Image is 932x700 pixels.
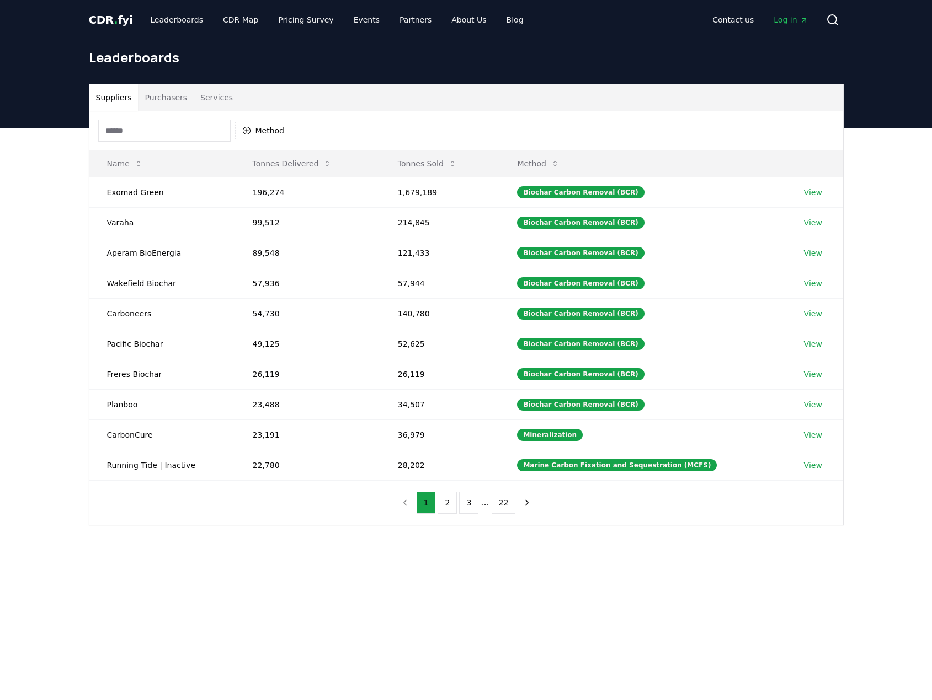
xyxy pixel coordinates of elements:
td: 28,202 [380,450,500,480]
td: 34,507 [380,389,500,419]
button: Purchasers [138,84,194,111]
span: . [114,13,118,26]
td: Pacific Biochar [89,329,235,359]
td: Freres Biochar [89,359,235,389]
button: 2 [438,492,457,514]
div: Biochar Carbon Removal (BCR) [517,186,644,198]
td: 54,730 [235,298,380,329]
button: Name [98,153,152,175]
nav: Main [141,10,532,30]
span: CDR fyi [89,13,133,26]
td: 49,125 [235,329,380,359]
span: Log in [774,14,808,25]
div: Mineralization [517,429,583,441]
td: Carboneers [89,298,235,329]
a: Partners [391,10,440,30]
div: Marine Carbon Fixation and Sequestration (MCFS) [517,459,717,471]
td: 26,119 [235,359,380,389]
div: Biochar Carbon Removal (BCR) [517,338,644,350]
a: View [804,187,822,198]
td: 57,936 [235,268,380,298]
a: View [804,369,822,380]
button: Tonnes Sold [389,153,466,175]
a: View [804,429,822,440]
td: CarbonCure [89,419,235,450]
div: Biochar Carbon Removal (BCR) [517,217,644,229]
button: Services [194,84,239,111]
a: View [804,247,822,259]
a: View [804,278,822,289]
a: Contact us [704,10,763,30]
td: 1,679,189 [380,177,500,207]
button: Method [235,122,292,139]
a: Events [345,10,388,30]
a: Log in [765,10,817,30]
button: Tonnes Delivered [244,153,341,175]
nav: Main [704,10,817,30]
button: 1 [417,492,436,514]
a: About Us [443,10,495,30]
div: Biochar Carbon Removal (BCR) [517,308,644,320]
td: 121,433 [380,238,500,268]
td: 36,979 [380,419,500,450]
div: Biochar Carbon Removal (BCR) [517,277,644,289]
a: View [804,217,822,228]
a: Leaderboards [141,10,212,30]
button: 22 [492,492,516,514]
li: ... [481,496,489,509]
h1: Leaderboards [89,49,844,66]
a: View [804,308,822,319]
div: Biochar Carbon Removal (BCR) [517,247,644,259]
div: Biochar Carbon Removal (BCR) [517,399,644,411]
a: View [804,460,822,471]
td: 140,780 [380,298,500,329]
button: next page [518,492,536,514]
td: Planboo [89,389,235,419]
a: CDR Map [214,10,267,30]
td: 196,274 [235,177,380,207]
a: View [804,338,822,349]
a: Pricing Survey [269,10,342,30]
td: 22,780 [235,450,380,480]
td: 23,191 [235,419,380,450]
td: 26,119 [380,359,500,389]
td: 23,488 [235,389,380,419]
td: Aperam BioEnergia [89,238,235,268]
button: Suppliers [89,84,139,111]
td: Wakefield Biochar [89,268,235,298]
td: 214,845 [380,207,500,238]
div: Biochar Carbon Removal (BCR) [517,368,644,380]
td: 99,512 [235,207,380,238]
button: Method [508,153,568,175]
a: Blog [498,10,532,30]
td: 57,944 [380,268,500,298]
td: 52,625 [380,329,500,359]
button: 3 [459,492,478,514]
td: Running Tide | Inactive [89,450,235,480]
a: CDR.fyi [89,12,133,28]
td: 89,548 [235,238,380,268]
td: Exomad Green [89,177,235,207]
a: View [804,399,822,410]
td: Varaha [89,207,235,238]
